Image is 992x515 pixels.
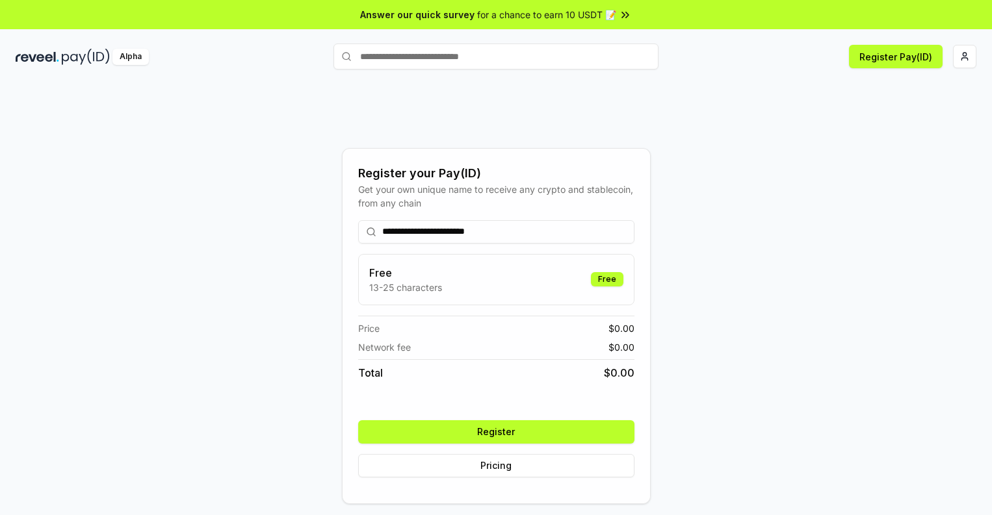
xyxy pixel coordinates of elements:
[849,45,943,68] button: Register Pay(ID)
[608,321,634,335] span: $ 0.00
[358,420,634,444] button: Register
[369,281,442,294] p: 13-25 characters
[358,321,380,335] span: Price
[358,164,634,182] div: Register your Pay(ID)
[62,49,110,65] img: pay_id
[604,365,634,381] span: $ 0.00
[369,265,442,281] h3: Free
[112,49,149,65] div: Alpha
[477,8,616,21] span: for a chance to earn 10 USDT 📝
[591,272,623,286] div: Free
[358,365,383,381] span: Total
[358,340,411,354] span: Network fee
[16,49,59,65] img: reveel_dark
[358,182,634,210] div: Get your own unique name to receive any crypto and stablecoin, from any chain
[358,454,634,477] button: Pricing
[608,340,634,354] span: $ 0.00
[360,8,475,21] span: Answer our quick survey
